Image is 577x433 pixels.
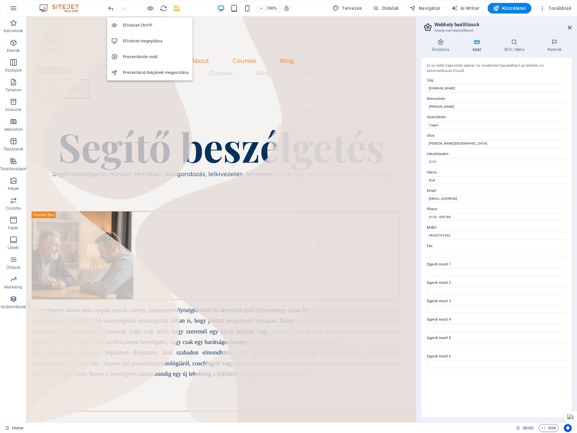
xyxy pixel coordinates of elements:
label: Egyedi mező 1 [427,261,566,268]
label: Email [427,187,566,195]
span: Navigátor [409,5,441,11]
h6: Prezentációs mód [123,53,189,61]
i: Visszavonás: Elemek törlése (Ctrl+Z) [107,5,115,12]
a: Home [5,424,23,432]
p: Lábléc [8,245,19,250]
span: : [527,425,528,430]
label: Mobil [427,224,566,232]
span: Közzététel [493,5,526,11]
p: Űrlapok [6,265,20,270]
p: Tartalom [5,87,22,93]
h2: Webhely beállítások [434,22,572,28]
label: Vezetéknév [427,113,566,121]
label: Város [427,169,566,176]
h4: Adat [462,39,494,53]
p: Fejléc [8,225,19,231]
label: Egyedi mező 2 [427,279,566,287]
span: 00 00 [523,424,533,432]
h3: Kezelje webhelybeállításait [434,28,559,34]
p: Képek [8,186,19,191]
div: Ez az oldal kapcsolati adatai. Ez mindenhol használható az oldalon, és automatikusan frissül. [427,63,566,74]
h4: Nyelvek [537,39,572,53]
h6: Előnézet megnyitása [123,37,189,45]
h4: SEO / Meta [494,39,537,53]
label: Egyedi mező 5 [427,334,566,342]
label: Egyedi mező 4 [427,316,566,324]
button: reload [159,4,167,12]
p: Elemek [7,48,20,53]
h6: Prezentáció linkjének megosztása [123,69,189,77]
span: Oldalak [372,5,399,11]
span: Továbbiak [539,5,571,11]
p: Csúszka [6,206,21,211]
p: Kedvencek [4,28,23,34]
label: Irányítószám [427,150,566,158]
button: Navigátor [407,3,443,13]
span: AI Writer [451,5,480,11]
label: Utca [427,132,566,140]
h6: Munkamenet idő [516,424,533,432]
label: Keresztnév [427,95,566,103]
span: Tervezés [333,5,362,11]
button: Továbbiak [537,3,574,13]
button: Kód [539,424,559,432]
label: Cég [427,77,566,84]
label: Phone [427,205,566,213]
button: Tervezés [330,3,365,13]
button: AI Writer [449,3,482,13]
button: save [173,4,180,12]
label: Egyedi mező 3 [427,297,566,305]
button: Oldalak [370,3,401,13]
h6: 100% [266,4,277,12]
p: Marketing [4,285,22,290]
button: 100% [257,4,280,12]
button: Közzététel [488,3,531,13]
img: Editor Logo [38,4,87,12]
i: Átméretezés esetén automatikusan beállítja a nagyítási szintet a választott eszköznek megfelelően. [284,5,289,11]
button: undo [107,4,115,12]
h4: Általános [422,39,462,53]
p: Gyűjtemények [1,304,26,309]
h6: Előnézet Ctrl+P [123,21,189,29]
p: Dobozok [5,107,21,112]
p: Táblázatok [3,147,23,152]
label: Fax [427,242,566,250]
button: Usercentrics [564,424,572,432]
p: Akkordion [4,127,23,132]
p: Oszlopok [5,68,22,73]
label: Egyedi mező 6 [427,353,566,360]
i: Weboldal újratöltése [160,5,167,12]
span: Kód [542,424,556,432]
